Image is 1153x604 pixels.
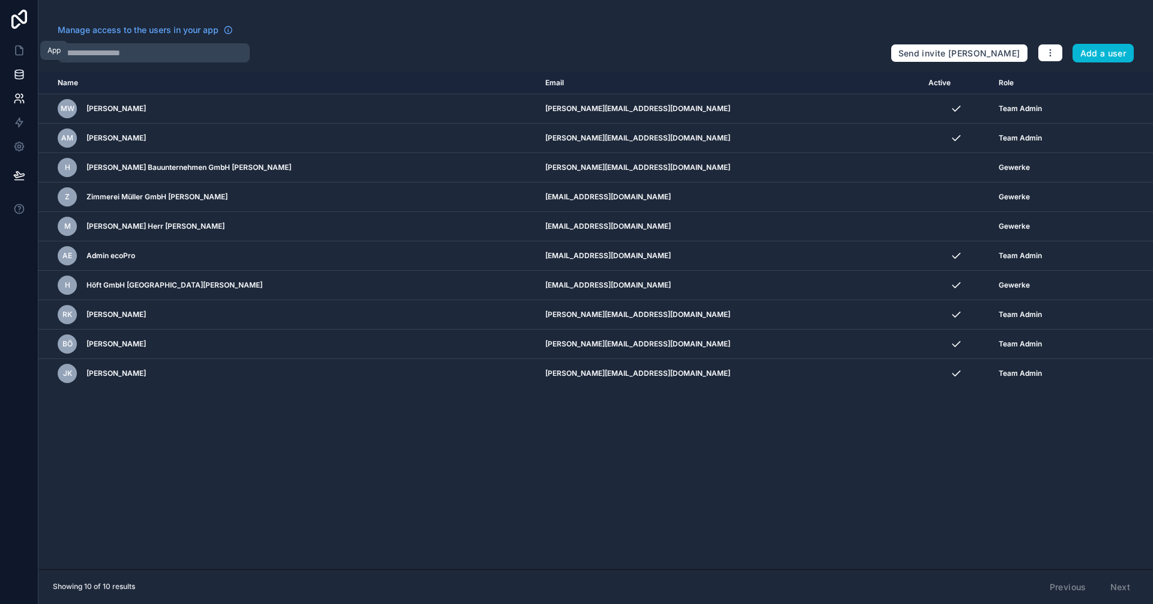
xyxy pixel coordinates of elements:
[61,104,74,113] span: MW
[538,300,921,330] td: [PERSON_NAME][EMAIL_ADDRESS][DOMAIN_NAME]
[538,94,921,124] td: [PERSON_NAME][EMAIL_ADDRESS][DOMAIN_NAME]
[86,339,146,349] span: [PERSON_NAME]
[38,72,1153,569] div: scrollable content
[538,153,921,183] td: [PERSON_NAME][EMAIL_ADDRESS][DOMAIN_NAME]
[86,192,228,202] span: Zimmerei Müller GmbH [PERSON_NAME]
[65,192,70,202] span: Z
[999,310,1042,319] span: Team Admin
[538,124,921,153] td: [PERSON_NAME][EMAIL_ADDRESS][DOMAIN_NAME]
[991,72,1102,94] th: Role
[538,72,921,94] th: Email
[65,280,70,290] span: H
[62,310,72,319] span: RK
[86,222,225,231] span: [PERSON_NAME] Herr [PERSON_NAME]
[58,24,233,36] a: Manage access to the users in your app
[538,271,921,300] td: [EMAIL_ADDRESS][DOMAIN_NAME]
[921,72,991,94] th: Active
[1073,44,1134,63] button: Add a user
[538,359,921,388] td: [PERSON_NAME][EMAIL_ADDRESS][DOMAIN_NAME]
[64,222,71,231] span: M
[86,133,146,143] span: [PERSON_NAME]
[53,582,135,591] span: Showing 10 of 10 results
[999,280,1030,290] span: Gewerke
[86,310,146,319] span: [PERSON_NAME]
[62,339,73,349] span: BÖ
[38,72,538,94] th: Name
[86,251,135,261] span: Admin ecoPro
[538,212,921,241] td: [EMAIL_ADDRESS][DOMAIN_NAME]
[61,133,73,143] span: AM
[538,330,921,359] td: [PERSON_NAME][EMAIL_ADDRESS][DOMAIN_NAME]
[999,163,1030,172] span: Gewerke
[86,280,262,290] span: Höft GmbH [GEOGRAPHIC_DATA][PERSON_NAME]
[538,183,921,212] td: [EMAIL_ADDRESS][DOMAIN_NAME]
[999,369,1042,378] span: Team Admin
[999,339,1042,349] span: Team Admin
[63,369,72,378] span: JK
[65,163,70,172] span: H
[86,163,291,172] span: [PERSON_NAME] Bauunternehmen GmbH [PERSON_NAME]
[891,44,1028,63] button: Send invite [PERSON_NAME]
[47,46,61,55] div: App
[999,133,1042,143] span: Team Admin
[58,24,219,36] span: Manage access to the users in your app
[999,222,1030,231] span: Gewerke
[999,104,1042,113] span: Team Admin
[62,251,72,261] span: Ae
[999,192,1030,202] span: Gewerke
[538,241,921,271] td: [EMAIL_ADDRESS][DOMAIN_NAME]
[86,104,146,113] span: [PERSON_NAME]
[999,251,1042,261] span: Team Admin
[86,369,146,378] span: [PERSON_NAME]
